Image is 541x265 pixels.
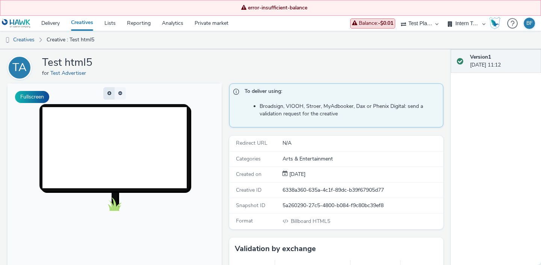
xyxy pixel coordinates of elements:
div: 6338a360-635a-4c1f-89dc-b39f67905d77 [283,186,443,194]
span: To deliver using: [245,88,435,97]
a: Test Advertiser [50,70,89,77]
div: BF [526,18,533,29]
a: TA [8,64,35,71]
span: Redirect URL [236,139,267,147]
a: Creatives [65,16,99,31]
a: Delivery [36,16,65,31]
div: Creation 05 September 2025, 11:12 [288,171,305,178]
div: Today's expenses are not yet included in the balance [350,18,395,28]
span: for [42,70,50,77]
span: Balance : [352,20,393,27]
a: Creative : Test html5 [43,31,98,49]
span: N/A [283,139,292,147]
h3: Validation by exchange [235,243,316,254]
span: Billboard HTML5 [290,218,330,225]
a: Hawk Academy [489,17,503,29]
div: TA [12,57,27,78]
span: error-insufficient-balance [15,4,533,12]
span: Creative ID [236,186,261,194]
strong: Version 1 [470,53,491,61]
div: [DATE] 11:12 [470,53,535,69]
div: 5a260290-27c5-4800-b084-f9c80bc39ef8 [283,202,443,209]
li: Broadsign, VIOOH, Stroer, MyAdbooker, Dax or Phenix Digital: send a validation request for the cr... [260,103,439,118]
a: Private market [189,16,234,31]
span: Categories [236,155,261,162]
div: Arts & Entertainment [283,155,443,163]
img: undefined Logo [2,19,31,28]
span: [DATE] [288,171,305,178]
a: Reporting [121,16,156,31]
strong: -$0.01 [378,20,393,27]
a: Lists [99,16,121,31]
span: Format [236,217,253,224]
img: Hawk Academy [489,17,500,29]
h1: Test html5 [42,56,92,70]
a: Analytics [156,16,189,31]
button: Fullscreen [15,91,49,103]
a: Balance:-$0.01 [350,18,395,28]
span: Snapshot ID [236,202,265,209]
img: dooh [4,36,11,44]
span: Created on [236,171,261,178]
